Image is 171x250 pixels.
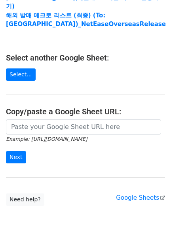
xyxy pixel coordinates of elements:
[6,12,166,28] a: 해외 발매 메크로 리스트 (최종) (To: [GEOGRAPHIC_DATA])_NetEaseOverseasRelease
[116,194,165,201] a: Google Sheets
[6,53,165,62] h4: Select another Google Sheet:
[6,193,44,206] a: Need help?
[6,107,165,116] h4: Copy/paste a Google Sheet URL:
[6,68,36,81] a: Select...
[6,136,87,142] small: Example: [URL][DOMAIN_NAME]
[6,119,161,134] input: Paste your Google Sheet URL here
[6,151,26,163] input: Next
